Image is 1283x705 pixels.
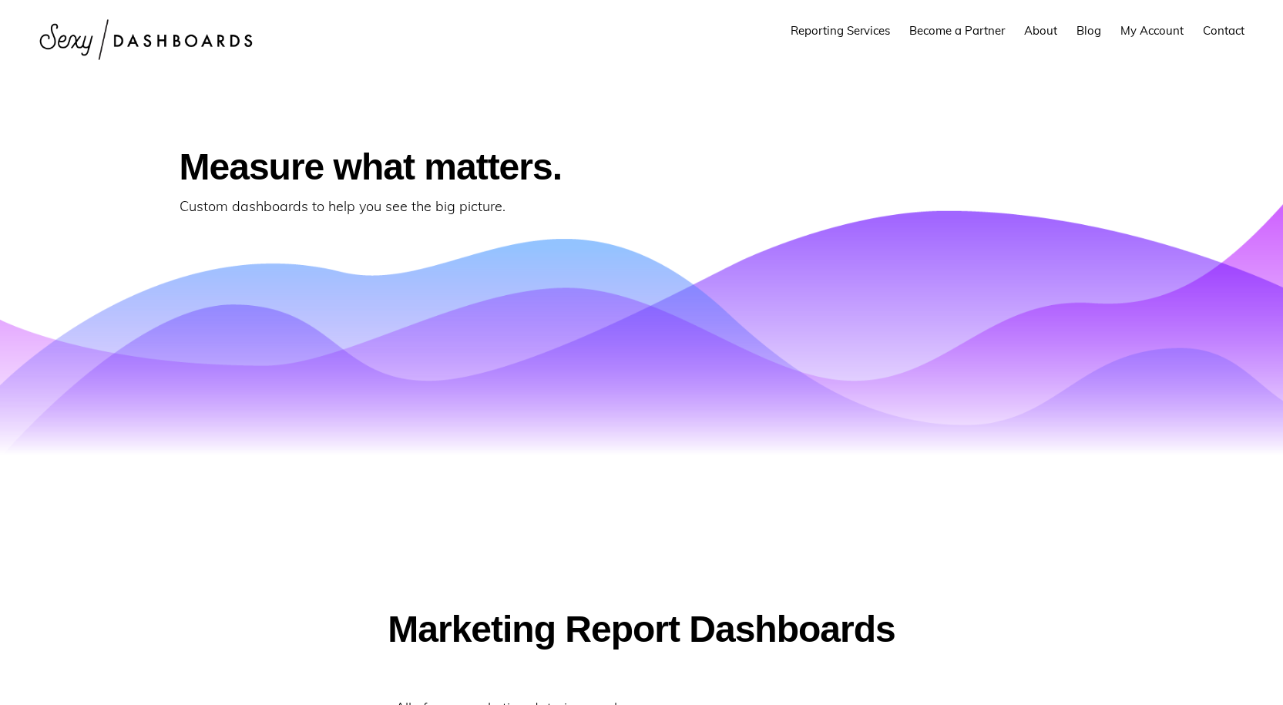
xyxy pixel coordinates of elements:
[180,149,1104,186] h2: Measure what matters.
[791,23,890,38] span: Reporting Services
[1016,9,1065,52] a: About
[180,193,1104,220] p: Custom dashboards to help you see the big picture.
[783,9,1252,52] nav: Main
[902,9,1013,52] a: Become a Partner
[1076,23,1101,38] span: Blog
[31,8,262,72] img: Sexy Dashboards
[1203,23,1244,38] span: Contact
[1113,9,1191,52] a: My Account
[1024,23,1057,38] span: About
[1069,9,1109,52] a: Blog
[909,23,1005,38] span: Become a Partner
[180,611,1104,648] h2: Marketing Report Dashboards
[1195,9,1252,52] a: Contact
[783,9,898,52] a: Reporting Services
[1120,23,1184,38] span: My Account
